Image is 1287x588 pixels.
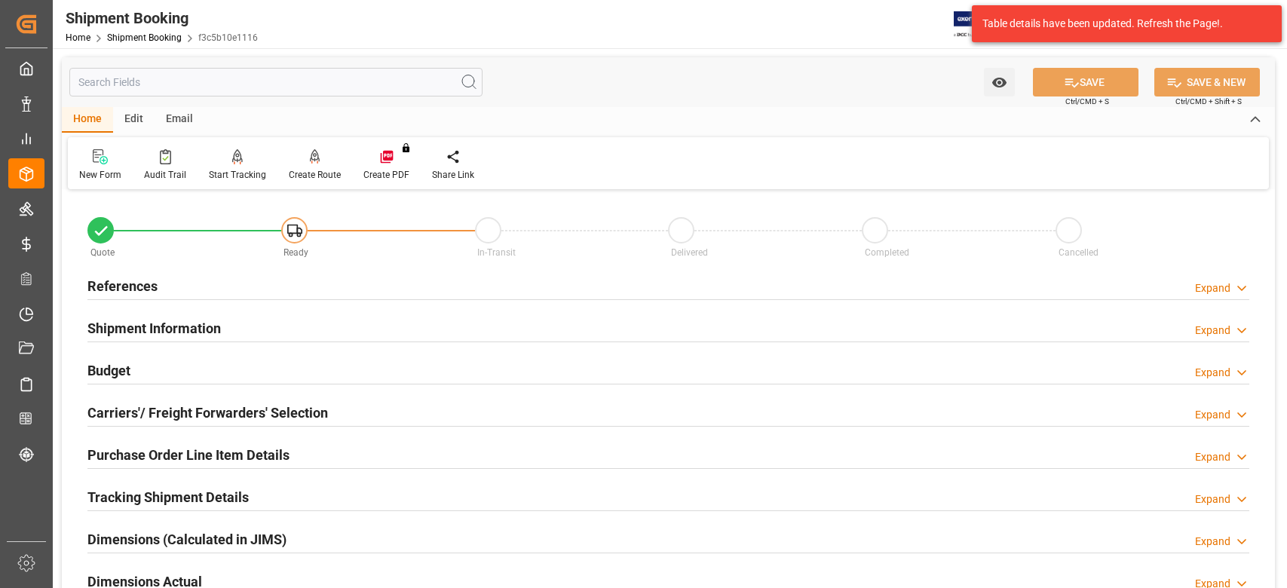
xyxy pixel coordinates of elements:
[1175,96,1242,107] span: Ctrl/CMD + Shift + S
[209,168,266,182] div: Start Tracking
[62,107,113,133] div: Home
[671,247,708,258] span: Delivered
[865,247,909,258] span: Completed
[477,247,516,258] span: In-Transit
[1195,365,1230,381] div: Expand
[144,168,186,182] div: Audit Trail
[66,7,258,29] div: Shipment Booking
[982,16,1260,32] div: Table details have been updated. Refresh the Page!.
[87,360,130,381] h2: Budget
[87,487,249,507] h2: Tracking Shipment Details
[113,107,155,133] div: Edit
[87,403,328,423] h2: Carriers'/ Freight Forwarders' Selection
[107,32,182,43] a: Shipment Booking
[984,68,1015,96] button: open menu
[155,107,204,133] div: Email
[1033,68,1138,96] button: SAVE
[79,168,121,182] div: New Form
[1195,449,1230,465] div: Expand
[69,68,483,96] input: Search Fields
[90,247,115,258] span: Quote
[1195,492,1230,507] div: Expand
[283,247,308,258] span: Ready
[1195,534,1230,550] div: Expand
[1154,68,1260,96] button: SAVE & NEW
[1195,323,1230,338] div: Expand
[1059,247,1099,258] span: Cancelled
[1065,96,1109,107] span: Ctrl/CMD + S
[66,32,90,43] a: Home
[954,11,1006,38] img: Exertis%20JAM%20-%20Email%20Logo.jpg_1722504956.jpg
[87,276,158,296] h2: References
[289,168,341,182] div: Create Route
[432,168,474,182] div: Share Link
[87,445,290,465] h2: Purchase Order Line Item Details
[87,318,221,338] h2: Shipment Information
[1195,280,1230,296] div: Expand
[87,529,287,550] h2: Dimensions (Calculated in JIMS)
[1195,407,1230,423] div: Expand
